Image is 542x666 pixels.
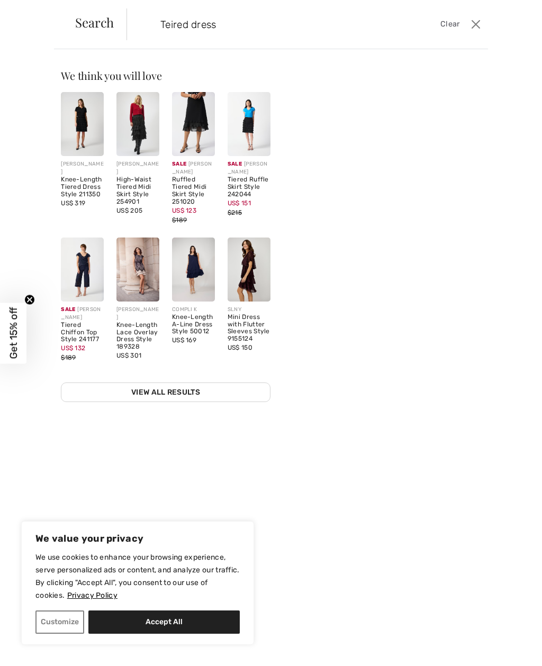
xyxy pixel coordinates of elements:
div: [PERSON_NAME] [172,160,215,176]
img: Tiered Chiffon Top Style 241177. Black [61,238,104,302]
button: Close [468,16,484,33]
p: We use cookies to enhance your browsing experience, serve personalized ads or content, and analyz... [35,551,240,602]
div: [PERSON_NAME] [61,306,104,322]
span: We think you will love [61,68,161,83]
button: Close teaser [24,294,35,305]
span: Sale [61,306,75,313]
button: Customize [35,610,84,634]
span: US$ 151 [228,199,251,207]
span: Clear [440,19,460,30]
input: TYPE TO SEARCH [152,8,389,40]
a: View All Results [61,382,270,402]
div: Tiered Ruffle Skirt Style 242044 [228,176,270,198]
span: US$ 319 [61,199,85,207]
span: Sale [172,161,186,167]
div: Tiered Chiffon Top Style 241177 [61,322,104,343]
span: US$ 205 [116,207,142,214]
span: US$ 150 [228,344,252,351]
span: $215 [228,209,242,216]
a: Privacy Policy [67,590,118,600]
span: US$ 169 [172,336,196,344]
button: Accept All [88,610,240,634]
div: Knee-Length Lace Overlay Dress Style 189328 [116,322,159,351]
p: We value your privacy [35,532,240,545]
img: Knee-Length Lace Overlay Dress Style 189328. Black/Blush [116,238,159,302]
span: Sale [228,161,242,167]
img: High-Waist Tiered Midi Skirt Style 254901. Black [116,92,159,156]
img: Tiered Ruffle Skirt Style 242044. Black [228,92,270,156]
div: COMPLI K [172,306,215,314]
div: [PERSON_NAME] [61,160,104,176]
img: Mini Dress with Flutter Sleeves Style 9155124. Fig [228,238,270,302]
div: [PERSON_NAME] [116,160,159,176]
img: Knee-Length Tiered Dress Style 211350. Black [61,92,104,156]
div: Knee-Length A-Line Dress Style 50012 [172,314,215,335]
div: High-Waist Tiered Midi Skirt Style 254901 [116,176,159,205]
span: Search [75,16,114,29]
span: $189 [172,216,187,224]
div: [PERSON_NAME] [116,306,159,322]
div: Mini Dress with Flutter Sleeves Style 9155124 [228,314,270,343]
span: US$ 301 [116,352,141,359]
div: Ruffled Tiered Midi Skirt Style 251020 [172,176,215,205]
span: US$ 132 [61,344,85,352]
span: $189 [61,354,76,361]
span: Chat [25,7,47,17]
img: Ruffled Tiered Midi Skirt Style 251020. Black [172,92,215,156]
div: SLNY [228,306,270,314]
span: Get 15% off [7,307,20,359]
span: US$ 123 [172,207,196,214]
img: Knee-Length A-Line Dress Style 50012. Coral [172,238,215,302]
div: Knee-Length Tiered Dress Style 211350 [61,176,104,198]
div: [PERSON_NAME] [228,160,270,176]
div: We value your privacy [21,521,254,645]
